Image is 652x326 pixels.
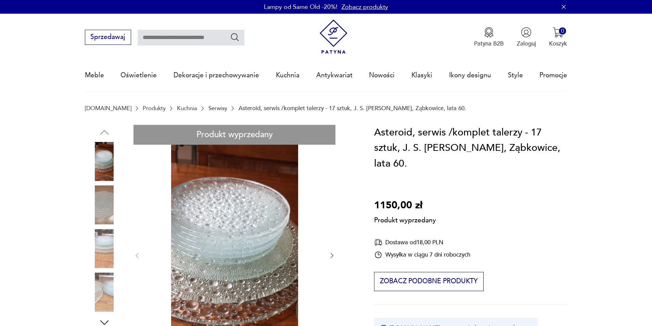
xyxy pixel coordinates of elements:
p: 1150,00 zł [374,198,436,213]
a: Promocje [539,60,567,91]
p: Produkt wyprzedany [374,213,436,225]
a: Zobacz produkty [342,3,388,11]
button: Zobacz podobne produkty [374,272,483,291]
p: Lampy od Same Old -20%! [264,3,337,11]
button: Patyna B2B [474,27,504,48]
a: Kuchnia [276,60,299,91]
div: Dostawa od 18,00 PLN [374,238,470,247]
a: Antykwariat [316,60,353,91]
img: Ikona dostawy [374,238,382,247]
button: Szukaj [230,32,240,42]
a: [DOMAIN_NAME] [85,105,131,112]
h1: Asteroid, serwis /komplet talerzy - 17 sztuk, J. S. [PERSON_NAME], Ząbkowice, lata 60. [374,125,567,172]
a: Sprzedawaj [85,35,131,40]
a: Style [508,60,523,91]
img: Ikona medalu [484,27,494,38]
a: Ikona medaluPatyna B2B [474,27,504,48]
a: Oświetlenie [120,60,157,91]
a: Nowości [369,60,395,91]
a: Klasyki [411,60,432,91]
a: Kuchnia [177,105,197,112]
a: Meble [85,60,104,91]
button: 0Koszyk [549,27,567,48]
a: Produkty [143,105,166,112]
div: 0 [559,27,566,35]
p: Zaloguj [517,40,536,48]
a: Dekoracje i przechowywanie [174,60,259,91]
a: Ikony designu [449,60,491,91]
p: Koszyk [549,40,567,48]
a: Serwisy [208,105,227,112]
p: Asteroid, serwis /komplet talerzy - 17 sztuk, J. S. [PERSON_NAME], Ząbkowice, lata 60. [239,105,466,112]
button: Sprzedawaj [85,30,131,45]
button: Zaloguj [517,27,536,48]
div: Wysyłka w ciągu 7 dni roboczych [374,251,470,259]
p: Patyna B2B [474,40,504,48]
img: Ikona koszyka [553,27,563,38]
img: Patyna - sklep z meblami i dekoracjami vintage [316,19,351,54]
img: Ikonka użytkownika [521,27,532,38]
